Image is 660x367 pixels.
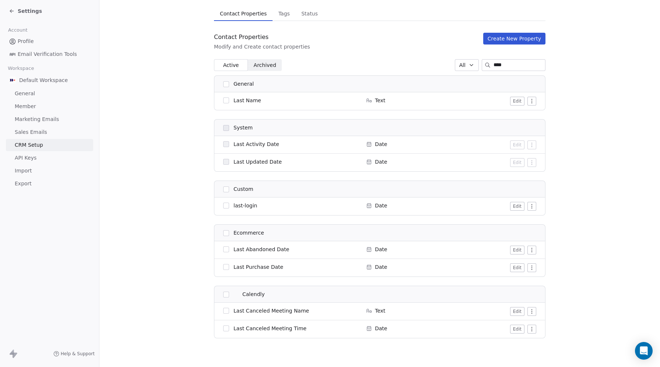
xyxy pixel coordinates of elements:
button: Edit [510,307,524,316]
span: Last Activity Date [234,140,279,148]
span: Account [5,25,31,36]
span: General [234,80,254,88]
span: Contact Properties [217,8,270,19]
span: Date [375,263,387,271]
button: Edit [510,97,524,106]
span: Ecommerce [234,229,264,237]
span: Help & Support [61,351,95,357]
span: Member [15,103,36,110]
span: API Keys [15,154,36,162]
span: Date [375,158,387,165]
button: Edit [510,140,524,149]
a: Help & Support [53,351,95,357]
a: Email Verification Tools [6,48,93,60]
span: Archived [254,61,276,69]
span: Export [15,180,32,188]
span: Last Canceled Meeting Name [234,307,309,314]
span: Status [298,8,321,19]
a: Export [6,178,93,190]
span: Last Abandoned Date [234,246,289,253]
span: Text [375,307,385,314]
span: CRM Setup [15,141,43,149]
span: Text [375,97,385,104]
img: calendly.png [234,292,239,297]
a: Sales Emails [6,126,93,138]
span: Last Purchase Date [234,263,283,271]
span: Date [375,246,387,253]
span: Marketing Emails [15,115,59,123]
div: Modify and Create contact properties [214,43,310,50]
a: Settings [9,7,42,15]
span: last-login [234,202,257,209]
span: Default Workspace [19,76,68,84]
div: Open Intercom Messenger [635,342,653,360]
button: Edit [510,246,524,254]
img: AVATAR%20METASKILL%20-%20Colori%20Positivo.png [9,76,16,84]
a: CRM Setup [6,139,93,151]
button: Edit [510,325,524,334]
div: Contact Properties [214,33,310,42]
span: Workspace [5,63,37,74]
a: Member [6,100,93,113]
a: API Keys [6,152,93,164]
span: Custom [234,185,253,193]
span: Last Updated Date [234,158,282,165]
span: Settings [18,7,42,15]
span: Tags [275,8,293,19]
a: Profile [6,35,93,47]
span: Profile [18,38,34,45]
span: Calendly [242,291,265,298]
span: Date [375,202,387,209]
button: Create New Property [483,33,545,44]
button: Edit [510,263,524,272]
button: Edit [510,158,524,167]
span: Date [375,140,387,148]
span: Sales Emails [15,128,47,136]
button: Edit [510,202,524,211]
span: All [459,61,466,69]
span: Import [15,167,32,175]
span: General [15,90,35,97]
a: Import [6,165,93,177]
span: Last Canceled Meeting Time [234,325,306,332]
a: Marketing Emails [6,113,93,125]
span: Email Verification Tools [18,50,77,58]
a: General [6,88,93,100]
span: Last Name [234,97,261,104]
span: System [234,124,253,132]
span: Date [375,325,387,332]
